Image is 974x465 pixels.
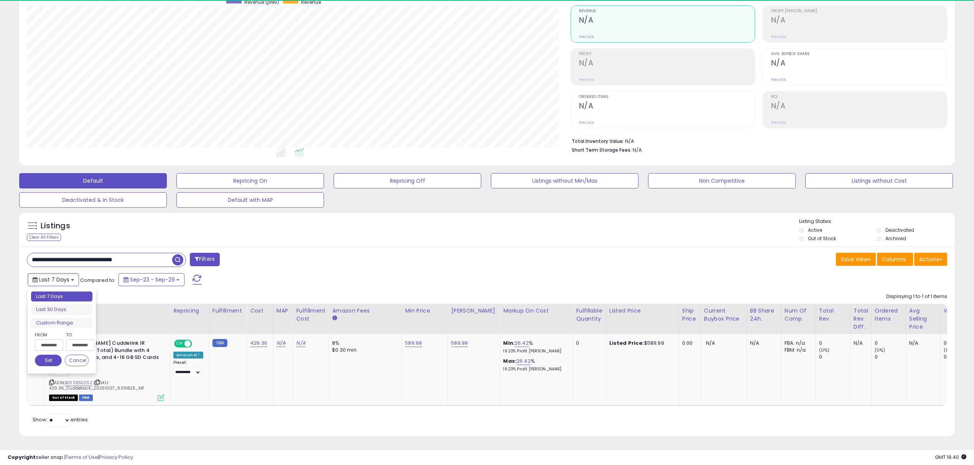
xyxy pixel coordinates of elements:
div: Listed Price [609,307,676,315]
span: Revenue [579,9,755,13]
a: 26.42 [515,339,529,347]
h2: N/A [579,59,755,69]
label: From [35,331,62,339]
button: Last 7 Days [28,273,79,286]
div: $0.30 min [332,347,396,354]
div: 8% [332,340,396,347]
h2: N/A [771,16,947,26]
div: Fulfillment [212,307,243,315]
small: (0%) [944,347,954,353]
small: (0%) [819,347,830,353]
span: Ordered Items [579,95,755,99]
div: Total Rev. Diff. [854,307,868,331]
div: 0 [819,340,850,347]
b: [PERSON_NAME] Cuddelink IR Camera (4 Total) Bundle with 4 Power Banks, and 4-16 GB SD Cards [66,340,160,363]
button: Repricing Off [334,173,481,188]
span: N/A [633,146,642,154]
small: Prev: N/A [579,120,594,125]
span: Columns [882,255,906,263]
div: FBA: n/a [785,340,810,347]
button: Listings without Cost [805,173,953,188]
div: Ship Price [682,307,698,323]
div: BB Share 24h. [750,307,778,323]
h2: N/A [771,59,947,69]
small: Prev: N/A [771,120,786,125]
label: Out of Stock [808,235,836,242]
h5: Listings [41,221,70,231]
small: Amazon Fees. [332,315,337,322]
strong: Copyright [8,454,36,461]
small: Prev: N/A [771,77,786,82]
div: Num of Comp. [785,307,813,323]
p: 19.23% Profit [PERSON_NAME] [503,367,567,372]
label: To [66,331,89,339]
div: $589.99 [609,340,673,347]
a: Privacy Policy [99,454,133,461]
div: Amazon Fees [332,307,398,315]
span: N/A [706,339,715,347]
li: Last 7 Days [31,291,92,302]
div: Clear All Filters [27,234,61,241]
a: 26.42 [517,357,531,365]
li: N/A [572,136,942,145]
button: Sep-23 - Sep-29 [118,273,184,286]
div: Avg Selling Price [909,307,937,331]
button: Listings without Min/Max [491,173,638,188]
th: The percentage added to the cost of goods (COGS) that forms the calculator for Min & Max prices. [500,304,573,334]
div: 0 [576,340,600,347]
div: FBM: n/a [785,347,810,354]
b: Listed Price: [609,339,644,347]
h2: N/A [771,102,947,112]
b: Total Inventory Value: [572,138,624,144]
div: Cost [250,307,270,315]
small: Prev: N/A [771,34,786,39]
span: All listings that are currently out of stock and unavailable for purchase on Amazon [49,395,78,401]
a: N/A [276,339,286,347]
div: N/A [750,340,775,347]
span: | SKU: 429.36_Cuddeback_20251007_609825_MF [49,380,145,391]
span: Show: entries [33,416,88,423]
div: Fulfillment Cost [296,307,326,323]
div: Repricing [173,307,206,315]
h2: N/A [579,102,755,112]
span: ON [175,341,184,347]
li: Last 30 Days [31,305,92,315]
button: Filters [190,253,220,266]
div: Preset: [173,360,203,377]
div: seller snap | | [8,454,133,461]
small: (0%) [875,347,885,353]
span: OFF [191,341,203,347]
label: Deactivated [885,227,914,233]
button: Deactivated & In Stock [19,192,167,208]
button: Default with MAP [176,192,324,208]
small: Prev: N/A [579,34,594,39]
button: Actions [914,253,947,266]
div: N/A [909,340,935,347]
button: Columns [877,253,913,266]
div: 0 [875,354,906,360]
div: Fulfillable Quantity [576,307,602,323]
small: FBM [212,339,227,347]
button: Repricing On [176,173,324,188]
button: Default [19,173,167,188]
div: Velocity [944,307,972,315]
div: Title [47,307,167,315]
div: ASIN: [49,340,164,400]
p: Listing States: [799,218,955,225]
span: FBM [79,395,93,401]
a: Terms of Use [66,454,98,461]
a: N/A [296,339,305,347]
div: Current Buybox Price [704,307,744,323]
p: 19.23% Profit [PERSON_NAME] [503,349,567,354]
span: Last 7 Days [39,276,69,283]
div: Displaying 1 to 1 of 1 items [886,293,947,300]
div: % [503,340,567,354]
h2: N/A [579,16,755,26]
button: Set [35,355,62,366]
a: 589.99 [405,339,422,347]
span: Avg. Buybox Share [771,52,947,56]
span: Profit [PERSON_NAME] [771,9,947,13]
div: 0 [819,354,850,360]
div: Ordered Items [875,307,903,323]
div: [PERSON_NAME] [451,307,497,315]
